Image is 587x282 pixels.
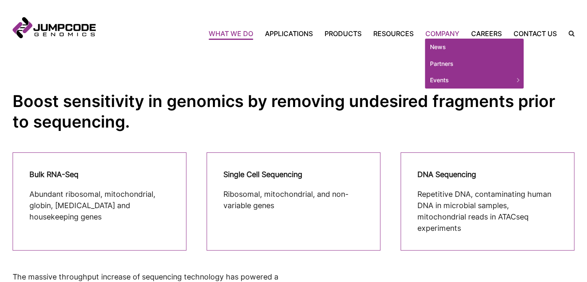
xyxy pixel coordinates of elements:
[425,72,524,89] a: Events
[29,189,170,222] p: Abundant ribosomal, mitochondrial, globin, [MEDICAL_DATA] and housekeeping genes
[417,170,476,179] strong: DNA Sequencing
[29,170,79,179] strong: Bulk RNA-Seq
[223,189,364,211] p: Ribosomal, mitochondrial, and non-variable genes
[465,29,508,39] a: Careers
[419,29,465,39] a: Company
[367,29,419,39] a: Resources
[209,29,259,39] a: What We Do
[417,189,558,234] p: Repetitive DNA, contaminating human DNA in microbial samples, mitochondrial reads in ATACseq expe...
[563,31,574,37] label: Search the site.
[96,29,563,39] nav: Primary Navigation
[425,39,524,55] a: News
[508,29,563,39] a: Contact Us
[13,91,555,131] strong: Boost sensitivity in genomics by removing undesired fragments prior to sequencing.
[319,29,367,39] a: Products
[425,55,524,72] a: Partners
[259,29,319,39] a: Applications
[223,170,302,179] strong: Single Cell Sequencing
